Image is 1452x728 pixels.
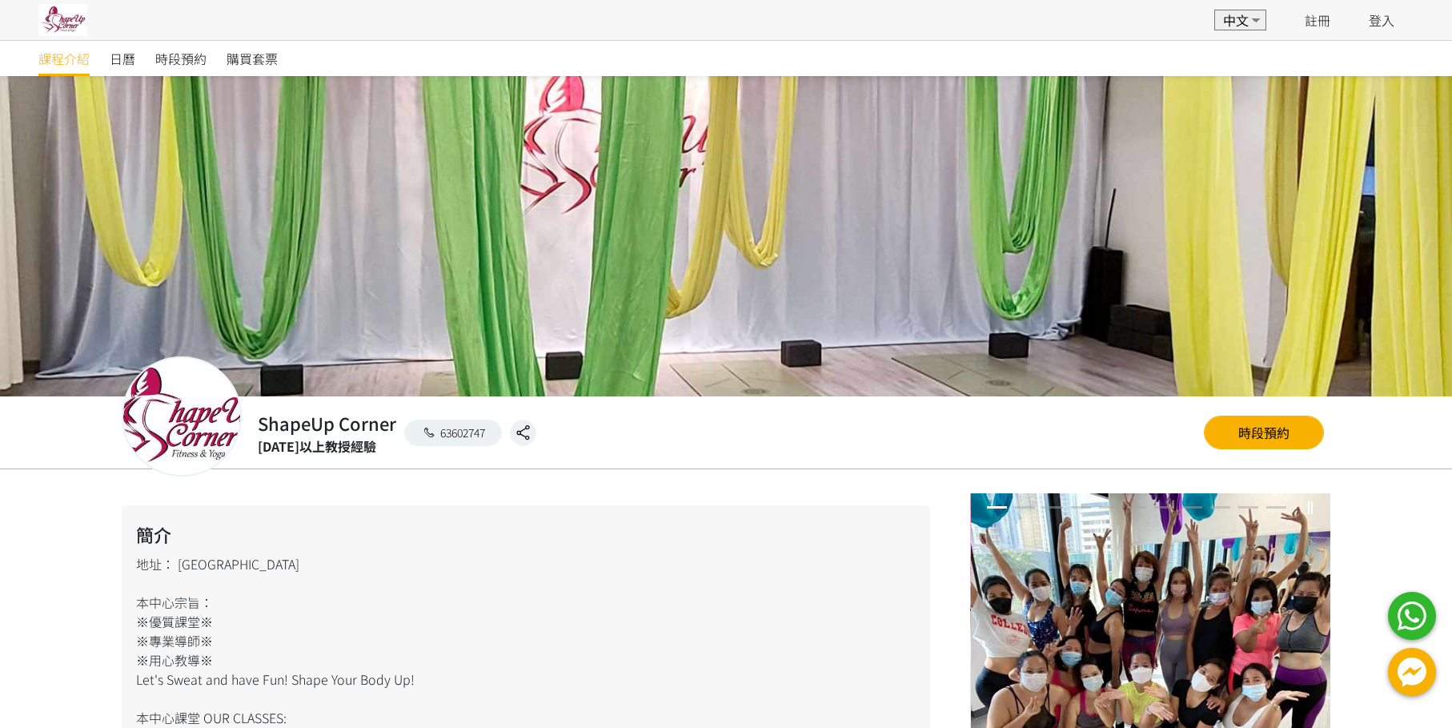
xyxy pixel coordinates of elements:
[110,41,135,76] a: 日曆
[227,49,278,68] span: 購買套票
[155,41,207,76] a: 時段預約
[404,420,502,446] a: 63602747
[1369,10,1394,30] a: 登入
[227,41,278,76] a: 購買套票
[258,436,396,456] div: [DATE]以上教授經驗
[38,49,90,68] span: 課程介紹
[38,41,90,76] a: 課程介紹
[258,410,396,436] h2: ShapeUp Corner
[1204,416,1324,449] a: 時段預約
[155,49,207,68] span: 時段預約
[136,521,916,548] h2: 簡介
[1305,10,1330,30] a: 註冊
[38,4,87,36] img: pwrjsa6bwyY3YIpa3AKFwK20yMmKifvYlaMXwTp1.jpg
[110,49,135,68] span: 日曆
